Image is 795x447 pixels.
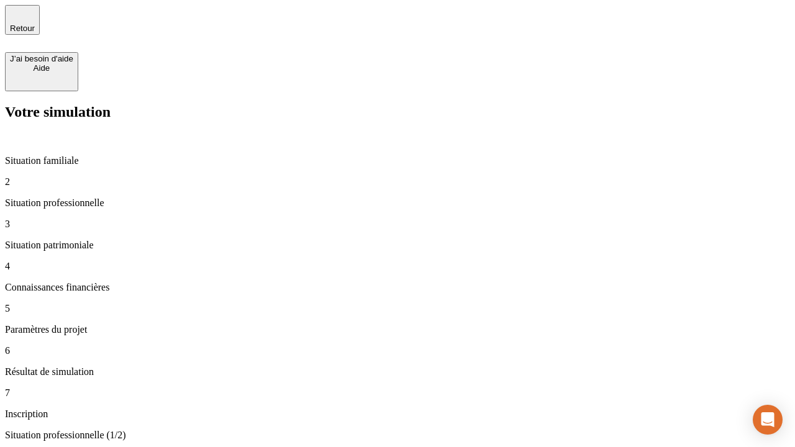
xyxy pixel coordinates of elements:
div: J’ai besoin d'aide [10,54,73,63]
div: Aide [10,63,73,73]
p: 7 [5,387,790,399]
p: Résultat de simulation [5,366,790,377]
p: Connaissances financières [5,282,790,293]
div: Open Intercom Messenger [753,405,783,435]
p: Situation familiale [5,155,790,166]
p: 5 [5,303,790,314]
p: 2 [5,176,790,187]
p: Paramètres du projet [5,324,790,335]
button: Retour [5,5,40,35]
h2: Votre simulation [5,104,790,120]
p: Situation professionnelle [5,197,790,209]
p: 3 [5,219,790,230]
button: J’ai besoin d'aideAide [5,52,78,91]
p: Situation patrimoniale [5,240,790,251]
span: Retour [10,24,35,33]
p: 6 [5,345,790,356]
p: Situation professionnelle (1/2) [5,430,790,441]
p: 4 [5,261,790,272]
p: Inscription [5,409,790,420]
